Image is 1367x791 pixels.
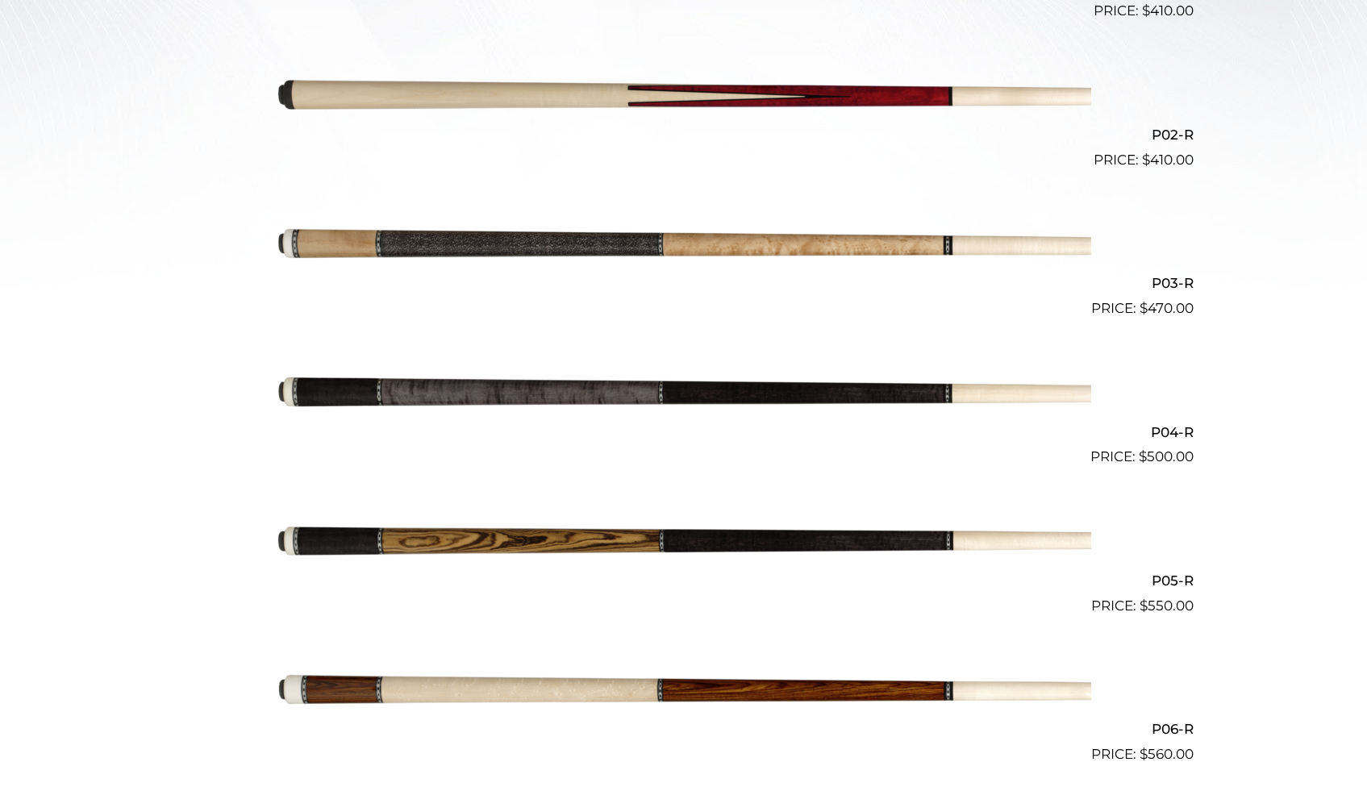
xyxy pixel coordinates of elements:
img: P02-R [277,28,1091,164]
span: $ [1140,597,1148,614]
h2: P06-R [174,714,1194,744]
h2: P05-R [174,565,1194,595]
a: P06-R $560.00 [174,623,1194,765]
img: P04-R [277,326,1091,461]
bdi: 500.00 [1139,448,1194,464]
bdi: 410.00 [1142,152,1194,168]
span: $ [1140,300,1148,316]
bdi: 410.00 [1142,2,1194,19]
img: P03-R [277,177,1091,313]
img: P06-R [277,623,1091,759]
h2: P04-R [174,417,1194,447]
a: P04-R $500.00 [174,326,1194,468]
span: $ [1142,152,1150,168]
bdi: 550.00 [1140,597,1194,614]
span: $ [1140,746,1148,762]
img: P05-R [277,474,1091,610]
bdi: 560.00 [1140,746,1194,762]
h2: P02-R [174,119,1194,149]
a: P03-R $470.00 [174,177,1194,319]
h2: P03-R [174,269,1194,298]
span: $ [1142,2,1150,19]
a: P05-R $550.00 [174,474,1194,616]
a: P02-R $410.00 [174,28,1194,170]
bdi: 470.00 [1140,300,1194,316]
span: $ [1139,448,1147,464]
